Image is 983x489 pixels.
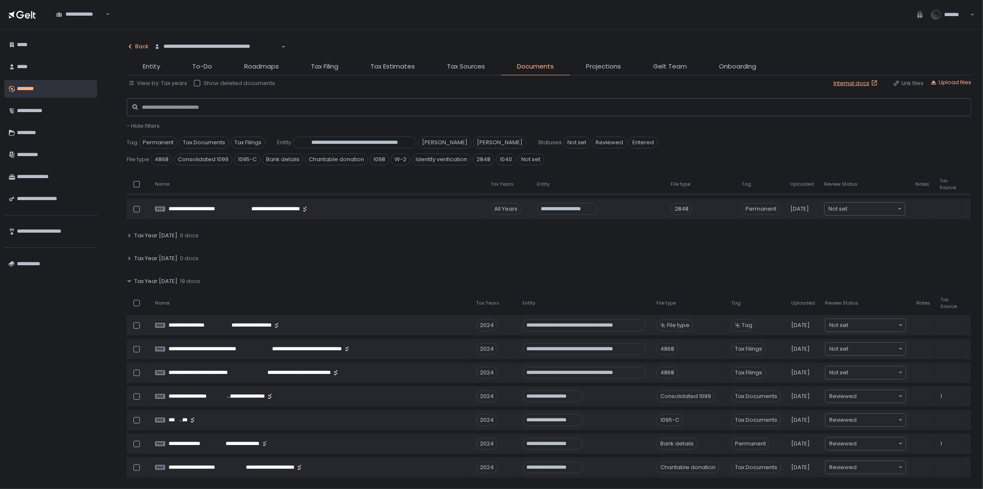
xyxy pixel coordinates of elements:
div: 2024 [476,319,498,331]
input: Search for option [857,463,898,472]
span: Tax Source [940,297,957,309]
input: Search for option [848,321,898,330]
div: 1095-C [656,414,683,426]
span: [DATE] [791,440,810,448]
span: Tax Filings [731,343,766,355]
div: 4868 [656,367,678,379]
span: File type [671,181,690,187]
span: Entity [523,300,535,306]
span: Tax Filings [231,137,265,148]
div: Charitable donation [656,462,719,473]
div: Search for option [825,366,906,379]
div: Search for option [825,414,906,426]
span: Tax Filing [311,62,338,71]
div: All Years [490,203,521,215]
span: [DATE] [791,393,810,400]
span: Tax Estimates [370,62,415,71]
span: Entity [277,139,291,146]
span: File type [127,156,149,163]
button: Back [127,38,149,55]
span: Notes [916,300,930,306]
span: Tag [731,300,741,306]
input: Search for option [857,416,898,424]
span: Reviewed [829,440,857,448]
div: Search for option [51,6,110,23]
span: [PERSON_NAME] [418,137,471,148]
span: 19 docs [180,277,200,285]
input: Search for option [848,345,898,353]
div: 2024 [476,390,498,402]
span: Review Status [824,181,858,187]
span: Onboarding [719,62,756,71]
span: Name [155,300,169,306]
span: Identity verification [412,154,471,165]
span: Not set [517,154,544,165]
input: Search for option [56,18,105,27]
span: Tax Source [939,178,956,190]
span: Tax Filings [731,367,766,379]
div: Search for option [825,319,906,332]
span: 1095-C [234,154,261,165]
span: Reviewed [829,463,857,472]
span: File type [656,300,676,306]
span: Notes [915,181,929,187]
span: 0 docs [180,232,199,239]
span: Reviewed [829,392,857,401]
span: W-2 [391,154,410,165]
button: - Hide filters [127,122,160,130]
span: Statuses [538,139,562,146]
input: Search for option [847,205,897,213]
div: Search for option [825,203,905,215]
span: Tax Years [490,181,514,187]
button: View by: Tax years [128,80,187,87]
span: Uploaded [791,300,815,306]
div: 2024 [476,462,498,473]
span: Reviewed [829,416,857,424]
span: Documents [517,62,554,71]
div: Link files [893,80,923,87]
span: Consolidated 1099 [174,154,232,165]
span: Tax Year [DATE] [134,232,177,239]
button: Upload files [930,79,971,86]
span: Uploaded [790,181,814,187]
span: Tax Year [DATE] [134,277,177,285]
span: Reviewed [592,137,627,148]
div: 4868 [656,343,678,355]
span: Tax Year [DATE] [134,255,177,262]
span: Name [155,181,169,187]
span: Gelt Team [653,62,687,71]
span: Entity [143,62,160,71]
span: Tax Documents [731,390,781,402]
span: [DATE] [791,345,810,353]
div: 2848 [671,203,692,215]
span: Tax Sources [447,62,485,71]
span: 1098 [370,154,389,165]
div: Bank details [656,438,697,450]
span: Tag [742,321,752,329]
span: Bank details [262,154,303,165]
span: Review Status [825,300,858,306]
span: [DATE] [791,369,810,376]
span: Tax Years [476,300,499,306]
div: 2024 [476,367,498,379]
input: Search for option [857,392,898,401]
span: Permanent [731,438,770,450]
span: Not set [564,137,590,148]
span: 2848 [473,154,494,165]
span: Not set [829,321,848,330]
a: Internal docs [833,80,880,87]
span: [DATE] [791,321,810,329]
span: To-Do [192,62,212,71]
span: Permanent [139,137,177,148]
span: Entered [629,137,658,148]
div: Back [127,43,149,50]
div: Search for option [825,437,906,450]
span: Entity [537,181,550,187]
span: Charitable donation [305,154,368,165]
span: Not set [829,345,848,353]
div: 2024 [476,438,498,450]
div: Consolidated 1099 [656,390,715,402]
